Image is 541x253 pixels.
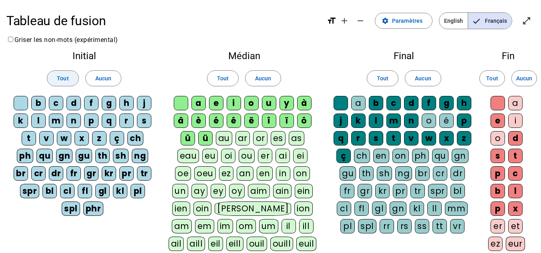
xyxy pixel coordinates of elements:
div: s [491,149,505,163]
div: fl [354,201,369,216]
div: q [102,114,116,128]
div: é [209,114,223,128]
button: Augmenter la taille de la police [336,13,352,29]
div: ay [191,184,207,198]
div: tr [137,166,151,181]
div: ch [354,149,370,163]
div: gu [340,166,356,181]
div: ain [273,184,292,198]
div: f [84,96,99,110]
div: f [422,96,436,110]
div: br [14,166,28,181]
div: eau [177,149,199,163]
div: k [351,114,366,128]
div: pl [340,219,355,233]
div: e [491,114,505,128]
div: um [259,219,278,233]
div: an [237,166,253,181]
div: vr [450,219,465,233]
div: ç [336,149,351,163]
div: ss [415,219,429,233]
div: er [258,149,272,163]
div: rr [380,219,394,233]
div: â [174,114,188,128]
div: k [14,114,28,128]
div: oin [193,201,212,216]
h1: Tableau de fusion [6,8,320,34]
div: on [294,166,310,181]
div: a [351,96,366,110]
div: w [422,131,436,145]
div: d [508,131,523,145]
div: ü [198,131,213,145]
div: p [84,114,99,128]
div: z [457,131,471,145]
div: x [508,201,523,216]
div: cl [337,201,351,216]
div: euil [296,237,316,251]
div: i [227,96,241,110]
div: b [31,96,46,110]
button: Aucun [511,70,537,86]
div: b [369,96,383,110]
span: Tout [377,74,388,83]
div: gl [372,201,386,216]
div: e [209,96,223,110]
div: ein [295,184,313,198]
div: û [181,131,195,145]
div: m [49,114,63,128]
div: en [373,149,389,163]
div: n [404,114,418,128]
div: é [439,114,454,128]
div: spr [20,184,40,198]
div: y [280,96,294,110]
div: p [491,166,505,181]
mat-icon: add [340,16,349,26]
div: fl [78,184,92,198]
div: ey [211,184,226,198]
div: oy [229,184,245,198]
span: Aucun [516,74,532,83]
span: Tout [217,74,229,83]
div: ien [172,201,190,216]
label: Griser les non-mots (expérimental) [6,36,118,44]
div: î [262,114,276,128]
mat-icon: remove [356,16,365,26]
div: er [491,219,505,233]
div: s [369,131,383,145]
span: Français [468,13,512,29]
div: kr [102,166,116,181]
div: pr [393,184,407,198]
mat-icon: open_in_full [522,16,531,26]
div: t [386,131,401,145]
div: aill [187,237,205,251]
span: Aucun [95,74,111,83]
mat-icon: format_size [327,16,336,26]
div: en [257,166,273,181]
button: Tout [207,70,239,86]
div: eur [506,237,525,251]
div: m [386,114,401,128]
div: ez [219,166,233,181]
div: o [422,114,436,128]
div: kl [410,201,424,216]
h2: Final [333,51,475,61]
div: ë [244,114,259,128]
div: ez [488,237,503,251]
div: br [415,166,430,181]
div: ai [276,149,290,163]
div: gr [84,166,99,181]
h2: Médian [168,51,320,61]
div: t [22,131,36,145]
div: ouil [247,237,267,251]
div: spr [428,184,447,198]
div: ng [395,166,412,181]
div: ç [110,131,124,145]
div: [PERSON_NAME] [215,201,291,216]
span: Aucun [415,74,431,83]
div: cl [60,184,74,198]
h2: Initial [13,51,155,61]
div: in [276,166,290,181]
div: d [66,96,81,110]
div: p [491,201,505,216]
